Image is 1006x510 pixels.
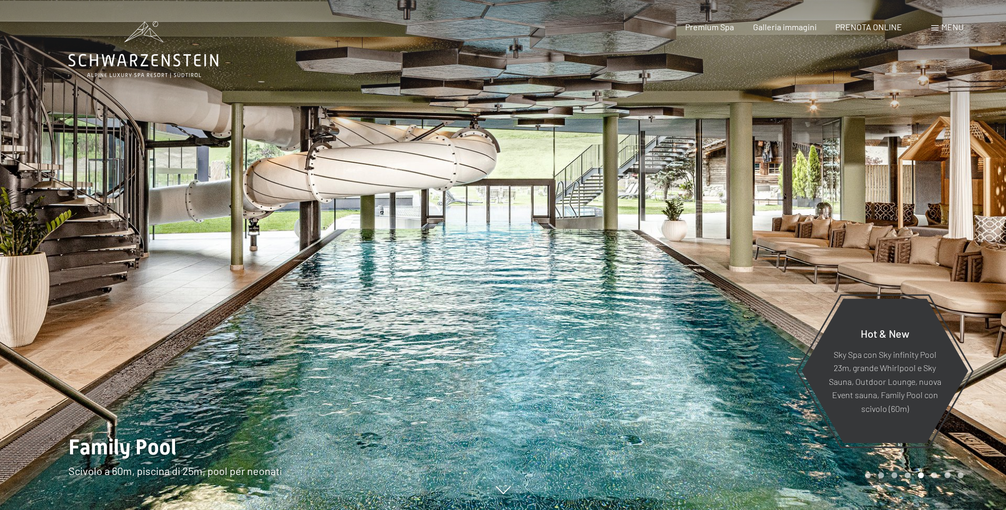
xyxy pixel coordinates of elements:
[891,472,897,478] div: Carousel Page 3
[918,472,924,478] div: Carousel Page 5 (Current Slide)
[905,472,911,478] div: Carousel Page 4
[861,327,909,339] span: Hot & New
[827,347,942,415] p: Sky Spa con Sky infinity Pool 23m, grande Whirlpool e Sky Sauna, Outdoor Lounge, nuova Event saun...
[835,22,902,32] a: PRENOTA ONLINE
[865,472,871,478] div: Carousel Page 1
[941,22,964,32] span: Menu
[801,298,969,444] a: Hot & New Sky Spa con Sky infinity Pool 23m, grande Whirlpool e Sky Sauna, Outdoor Lounge, nuova ...
[944,472,950,478] div: Carousel Page 7
[753,22,817,32] a: Galleria immagini
[861,472,964,478] div: Carousel Pagination
[931,472,937,478] div: Carousel Page 6
[878,472,884,478] div: Carousel Page 2
[685,22,734,32] a: Premium Spa
[958,472,964,478] div: Carousel Page 8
